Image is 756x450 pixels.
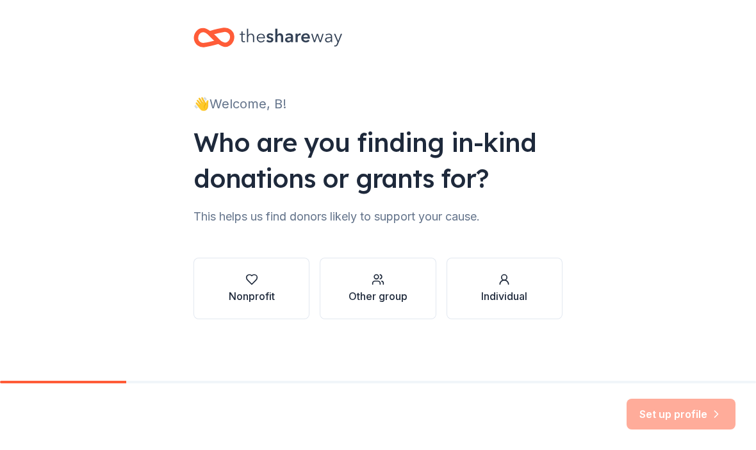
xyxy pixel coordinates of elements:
[320,258,436,319] button: Other group
[193,124,563,196] div: Who are you finding in-kind donations or grants for?
[229,288,275,304] div: Nonprofit
[193,206,563,227] div: This helps us find donors likely to support your cause.
[193,258,309,319] button: Nonprofit
[349,288,407,304] div: Other group
[193,94,563,114] div: 👋 Welcome, B!
[447,258,563,319] button: Individual
[481,288,527,304] div: Individual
